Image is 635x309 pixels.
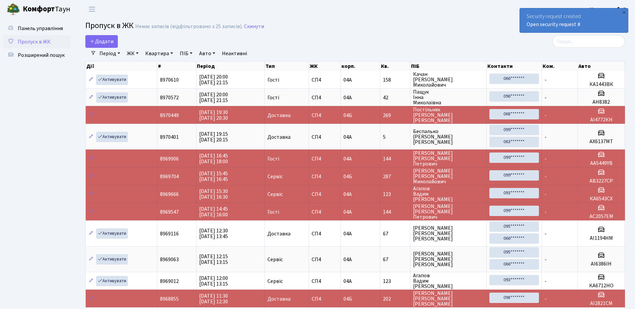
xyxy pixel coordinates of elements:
[143,48,176,59] a: Квартира
[545,230,547,237] span: -
[580,213,622,220] h5: АС2057ЕМ
[545,208,547,216] span: -
[545,94,547,101] span: -
[545,155,547,163] span: -
[160,155,179,163] span: 8969906
[160,256,179,263] span: 8969063
[383,257,407,262] span: 67
[267,95,279,100] span: Гості
[86,62,157,71] th: Дії
[199,292,228,305] span: [DATE] 11:30 [DATE] 12:30
[341,62,380,71] th: корп.
[343,94,352,101] span: 04А
[177,48,195,59] a: ПІБ
[545,112,547,119] span: -
[343,133,352,141] span: 04А
[542,62,578,71] th: Ком.
[267,113,291,118] span: Доставка
[343,76,352,84] span: 04А
[545,133,547,141] span: -
[545,76,547,84] span: -
[413,251,484,267] span: [PERSON_NAME] [PERSON_NAME] [PERSON_NAME]
[383,113,407,118] span: 269
[97,48,123,59] a: Період
[413,89,484,105] span: Пащук Інна Миколаївна
[23,4,55,14] b: Комфорт
[3,35,70,48] a: Пропуск в ЖК
[545,278,547,285] span: -
[580,300,622,307] h5: АІ2821СМ
[383,174,407,179] span: 287
[312,77,338,83] span: СП4
[199,253,228,266] span: [DATE] 12:15 [DATE] 13:15
[196,62,264,71] th: Період
[18,38,51,45] span: Пропуск в ЖК
[160,208,179,216] span: 8969547
[413,225,484,241] span: [PERSON_NAME] [PERSON_NAME] [PERSON_NAME]
[7,3,20,16] img: logo.png
[580,138,622,145] h5: AX6137MT
[312,231,338,236] span: СП4
[343,230,352,237] span: 04А
[160,295,179,303] span: 8968855
[552,35,625,48] input: Пошук...
[343,112,352,119] span: 04Б
[580,117,622,123] h5: АІ4772КН
[312,134,338,140] span: СП4
[383,156,407,162] span: 144
[413,150,484,167] span: [PERSON_NAME] [PERSON_NAME] Петрович
[383,77,407,83] span: 158
[309,62,341,71] th: ЖК
[3,22,70,35] a: Панель управління
[96,276,128,286] a: Активувати
[96,75,128,85] a: Активувати
[18,51,65,59] span: Розширений пошук
[343,256,352,263] span: 04А
[96,254,128,265] a: Активувати
[312,174,338,179] span: СП4
[96,132,128,142] a: Активувати
[267,174,283,179] span: Сервіс
[160,278,179,285] span: 8969012
[578,62,625,71] th: Авто
[580,99,622,105] h5: АН8382
[545,295,547,303] span: -
[199,188,228,201] span: [DATE] 15:30 [DATE] 16:30
[267,156,279,162] span: Гості
[267,77,279,83] span: Гості
[199,152,228,165] span: [DATE] 16:45 [DATE] 18:00
[267,231,291,236] span: Доставка
[160,76,179,84] span: 8970610
[90,38,113,45] span: Додати
[312,257,338,262] span: СП4
[267,296,291,302] span: Доставка
[199,73,228,86] span: [DATE] 20:00 [DATE] 21:15
[343,191,352,198] span: 04А
[580,178,622,184] h5: АВ3227СР
[487,62,542,71] th: Контакти
[199,91,228,104] span: [DATE] 20:00 [DATE] 21:15
[580,81,622,88] h5: КА1443ВК
[545,173,547,180] span: -
[413,291,484,307] span: [PERSON_NAME] [PERSON_NAME] [PERSON_NAME]
[580,196,622,202] h5: КА6543СХ
[265,62,309,71] th: Тип
[383,95,407,100] span: 42
[383,231,407,236] span: 67
[135,23,243,30] div: Немає записів (відфільтровано з 25 записів).
[312,192,338,197] span: СП4
[312,209,338,215] span: СП4
[383,192,407,197] span: 123
[267,134,291,140] span: Доставка
[343,295,352,303] span: 04Б
[160,191,179,198] span: 8969666
[199,109,228,122] span: [DATE] 19:30 [DATE] 20:30
[413,129,484,145] span: Беспалько [PERSON_NAME] [PERSON_NAME]
[545,256,547,263] span: -
[413,72,484,88] span: Качан [PERSON_NAME] Миколайович
[413,273,484,289] span: Агапов Вадим [PERSON_NAME]
[199,227,228,240] span: [DATE] 12:30 [DATE] 13:45
[343,278,352,285] span: 04А
[383,209,407,215] span: 144
[160,112,179,119] span: 8970449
